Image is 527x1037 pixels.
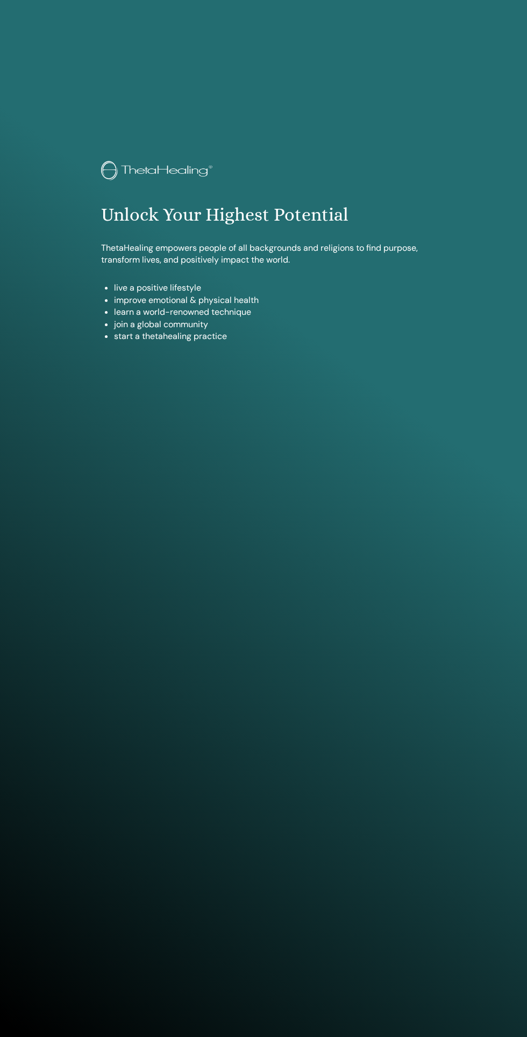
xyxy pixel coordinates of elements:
h1: Unlock Your Highest Potential [101,204,425,226]
li: start a thetahealing practice [114,330,425,342]
li: join a global community [114,319,425,330]
li: improve emotional & physical health [114,294,425,306]
li: learn a world-renowned technique [114,306,425,318]
p: ThetaHealing empowers people of all backgrounds and religions to find purpose, transform lives, a... [101,242,425,266]
li: live a positive lifestyle [114,282,425,294]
